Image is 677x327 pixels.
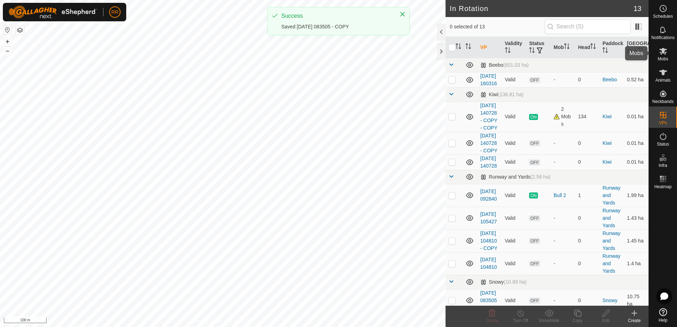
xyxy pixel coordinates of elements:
[480,211,497,224] a: [DATE] 105427
[3,26,12,34] button: Reset Map
[529,77,540,83] span: OFF
[624,207,649,229] td: 1.43 ha
[658,57,668,61] span: Mobs
[554,76,572,83] div: -
[480,279,527,285] div: Snowy
[502,229,527,252] td: Valid
[535,317,563,324] div: Show/Hide
[602,159,612,165] a: Kiwi
[502,72,527,87] td: Valid
[575,132,600,154] td: 0
[659,121,667,125] span: VPs
[624,132,649,154] td: 0.01 ha
[649,305,677,325] a: Help
[450,4,634,13] h2: In Rotation
[554,140,572,147] div: -
[480,62,529,68] div: Beebo
[551,37,575,58] th: Mob
[624,154,649,170] td: 0.01 ha
[602,48,608,54] p-sorticon: Activate to sort
[194,318,221,324] a: Privacy Policy
[529,238,540,244] span: OFF
[480,73,497,86] a: [DATE] 160316
[480,290,497,311] a: [DATE] 083505 - COPY
[505,48,511,54] p-sorticon: Activate to sort
[653,14,673,18] span: Schedules
[554,192,572,199] div: Bull 2
[602,208,620,228] a: Runway and Yards
[3,47,12,55] button: –
[554,214,572,222] div: -
[480,230,497,251] a: [DATE] 104810 - COPY
[486,318,499,323] span: Delete
[529,261,540,267] span: OFF
[529,140,540,146] span: OFF
[592,317,620,324] div: Edit
[575,229,600,252] td: 0
[3,37,12,46] button: +
[480,257,497,270] a: [DATE] 104810
[480,133,497,153] a: [DATE] 140728 - COPY
[575,207,600,229] td: 0
[575,289,600,312] td: 0
[504,279,527,285] span: (10.89 ha)
[502,252,527,275] td: Valid
[478,37,502,58] th: VP
[526,37,551,58] th: Status
[624,37,649,58] th: [GEOGRAPHIC_DATA] Area
[655,78,671,82] span: Animals
[590,44,596,50] p-sorticon: Activate to sort
[529,114,538,120] span: ON
[652,99,673,104] span: Neckbands
[659,318,667,322] span: Help
[529,298,540,304] span: OFF
[624,184,649,207] td: 1.99 ha
[624,252,649,275] td: 1.4 ha
[111,9,118,16] span: RR
[502,289,527,312] td: Valid
[498,92,523,97] span: (136.81 ha)
[281,23,392,31] div: Saved [DATE] 083505 - COPY
[502,207,527,229] td: Valid
[651,36,675,40] span: Notifications
[638,48,644,54] p-sorticon: Activate to sort
[575,184,600,207] td: 1
[502,132,527,154] td: Valid
[9,6,97,18] img: Gallagher Logo
[620,317,649,324] div: Create
[554,237,572,245] div: -
[545,19,631,34] input: Search (S)
[563,317,592,324] div: Copy
[506,317,535,324] div: Turn Off
[502,154,527,170] td: Valid
[554,297,572,304] div: -
[602,77,617,82] a: Beebo
[624,102,649,132] td: 0.01 ha
[480,103,497,131] a: [DATE] 140728 - COPY - COPY
[554,260,572,267] div: -
[230,318,251,324] a: Contact Us
[455,44,461,50] p-sorticon: Activate to sort
[502,37,527,58] th: Validity
[575,102,600,132] td: 134
[634,3,641,14] span: 13
[575,154,600,170] td: 0
[599,37,624,58] th: Paddock
[624,229,649,252] td: 1.45 ha
[575,37,600,58] th: Head
[465,44,471,50] p-sorticon: Activate to sort
[503,62,529,68] span: (601.03 ha)
[602,185,620,206] a: Runway and Yards
[602,140,612,146] a: Kiwi
[281,12,392,20] div: Success
[602,230,620,251] a: Runway and Yards
[531,174,550,180] span: (2.58 ha)
[398,9,407,19] button: Close
[602,114,612,119] a: Kiwi
[502,102,527,132] td: Valid
[554,105,572,128] div: 2 Mobs
[624,72,649,87] td: 0.52 ha
[602,298,617,303] a: Snowy
[480,156,497,169] a: [DATE] 140728
[502,184,527,207] td: Valid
